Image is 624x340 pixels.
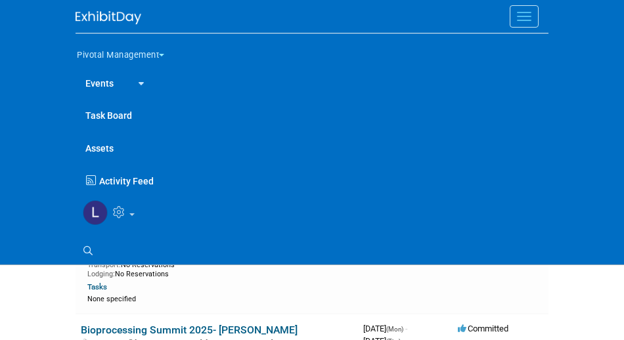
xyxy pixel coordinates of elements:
[405,324,407,333] span: -
[76,131,548,164] a: Assets
[76,11,141,24] img: ExhibitDay
[83,200,108,225] img: Leslie Pelton
[363,324,407,333] span: [DATE]
[87,282,107,291] a: Tasks
[510,5,539,28] button: Menu
[87,258,353,278] div: No Reservations No Reservations
[81,324,298,336] a: Bioprocessing Summit 2025- [PERSON_NAME]
[83,164,548,191] a: Activity Feed
[76,66,123,99] a: Events
[87,295,136,303] span: None specified
[386,326,403,333] span: (Mon)
[76,39,181,66] button: Pivotal Management
[458,324,508,333] span: Committed
[87,270,115,278] span: Lodging:
[99,176,154,186] span: Activity Feed
[76,98,548,131] a: Task Board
